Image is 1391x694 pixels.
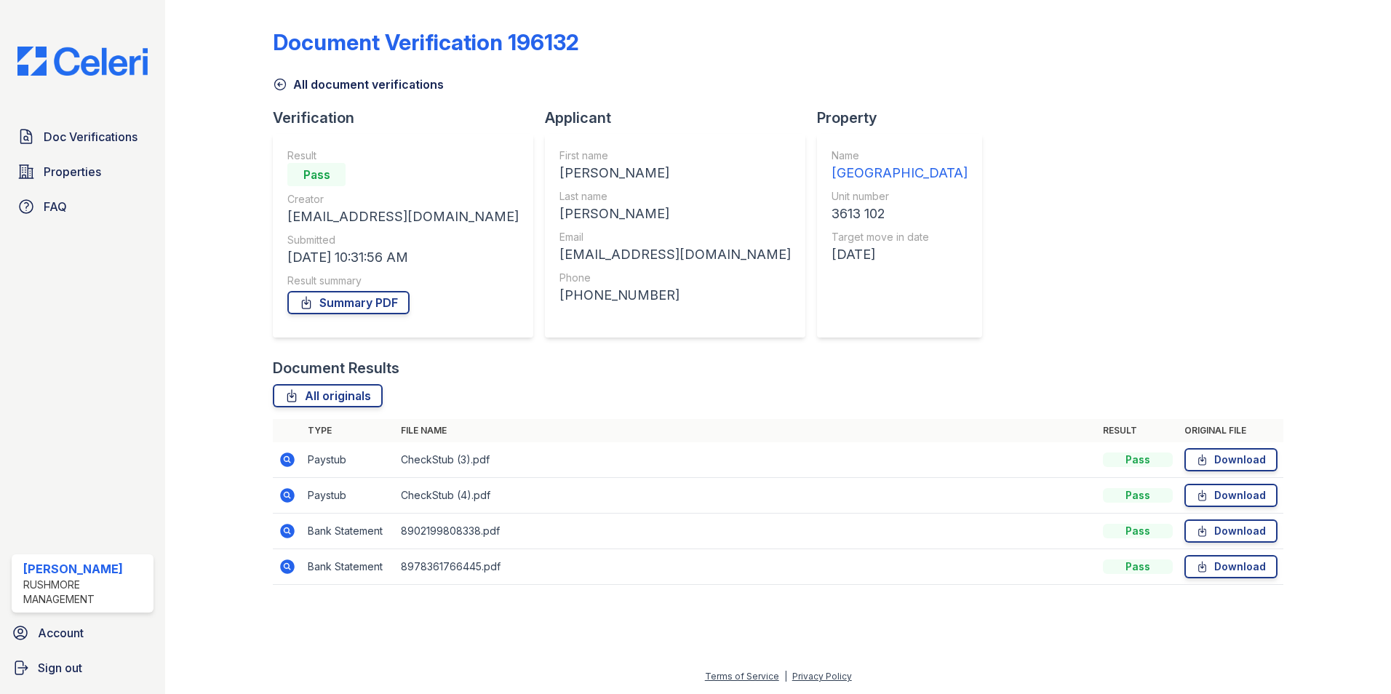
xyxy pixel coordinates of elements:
[273,76,444,93] a: All document verifications
[832,163,968,183] div: [GEOGRAPHIC_DATA]
[832,189,968,204] div: Unit number
[395,514,1097,549] td: 8902199808338.pdf
[784,671,787,682] div: |
[44,128,137,145] span: Doc Verifications
[559,271,791,285] div: Phone
[559,204,791,224] div: [PERSON_NAME]
[273,108,545,128] div: Verification
[302,419,395,442] th: Type
[44,198,67,215] span: FAQ
[832,204,968,224] div: 3613 102
[302,549,395,585] td: Bank Statement
[395,478,1097,514] td: CheckStub (4).pdf
[559,163,791,183] div: [PERSON_NAME]
[273,384,383,407] a: All originals
[1103,488,1173,503] div: Pass
[559,244,791,265] div: [EMAIL_ADDRESS][DOMAIN_NAME]
[1103,524,1173,538] div: Pass
[545,108,817,128] div: Applicant
[287,274,519,288] div: Result summary
[6,618,159,647] a: Account
[302,514,395,549] td: Bank Statement
[12,122,154,151] a: Doc Verifications
[287,207,519,227] div: [EMAIL_ADDRESS][DOMAIN_NAME]
[1103,452,1173,467] div: Pass
[832,148,968,183] a: Name [GEOGRAPHIC_DATA]
[832,230,968,244] div: Target move in date
[6,47,159,76] img: CE_Logo_Blue-a8612792a0a2168367f1c8372b55b34899dd931a85d93a1a3d3e32e68fde9ad4.png
[38,624,84,642] span: Account
[302,478,395,514] td: Paystub
[559,148,791,163] div: First name
[6,653,159,682] a: Sign out
[273,358,399,378] div: Document Results
[1103,559,1173,574] div: Pass
[559,285,791,306] div: [PHONE_NUMBER]
[23,560,148,578] div: [PERSON_NAME]
[23,578,148,607] div: Rushmore Management
[1179,419,1283,442] th: Original file
[705,671,779,682] a: Terms of Service
[559,230,791,244] div: Email
[287,233,519,247] div: Submitted
[1097,419,1179,442] th: Result
[12,192,154,221] a: FAQ
[287,163,346,186] div: Pass
[1184,555,1278,578] a: Download
[832,244,968,265] div: [DATE]
[1184,484,1278,507] a: Download
[38,659,82,677] span: Sign out
[1184,519,1278,543] a: Download
[287,247,519,268] div: [DATE] 10:31:56 AM
[302,442,395,478] td: Paystub
[287,291,410,314] a: Summary PDF
[395,442,1097,478] td: CheckStub (3).pdf
[44,163,101,180] span: Properties
[395,549,1097,585] td: 8978361766445.pdf
[287,148,519,163] div: Result
[1184,448,1278,471] a: Download
[273,29,579,55] div: Document Verification 196132
[287,192,519,207] div: Creator
[817,108,994,128] div: Property
[12,157,154,186] a: Properties
[559,189,791,204] div: Last name
[792,671,852,682] a: Privacy Policy
[832,148,968,163] div: Name
[395,419,1097,442] th: File name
